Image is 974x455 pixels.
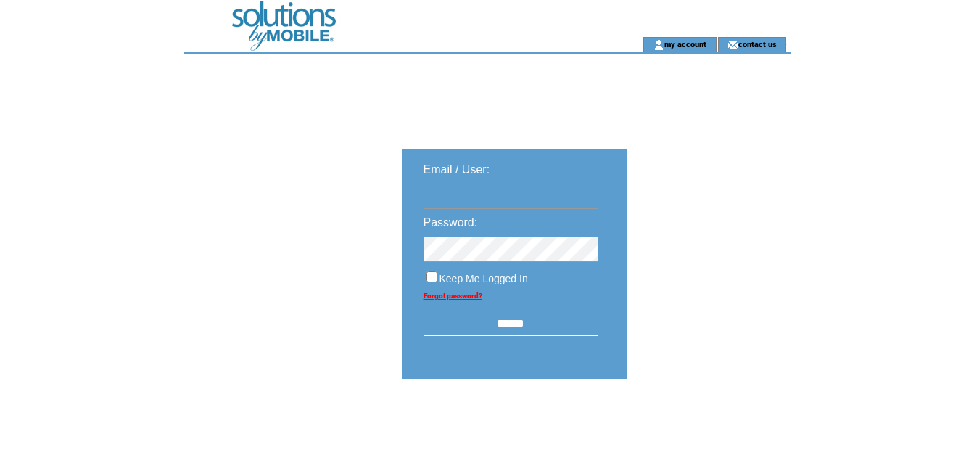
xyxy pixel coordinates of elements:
[669,415,741,433] img: transparent.png;jsessionid=68554E92D37C899FA043A8398A853200
[738,39,777,49] a: contact us
[439,273,528,284] span: Keep Me Logged In
[424,292,482,300] a: Forgot password?
[424,163,490,176] span: Email / User:
[424,216,478,229] span: Password:
[727,39,738,51] img: contact_us_icon.gif;jsessionid=68554E92D37C899FA043A8398A853200
[664,39,706,49] a: my account
[653,39,664,51] img: account_icon.gif;jsessionid=68554E92D37C899FA043A8398A853200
